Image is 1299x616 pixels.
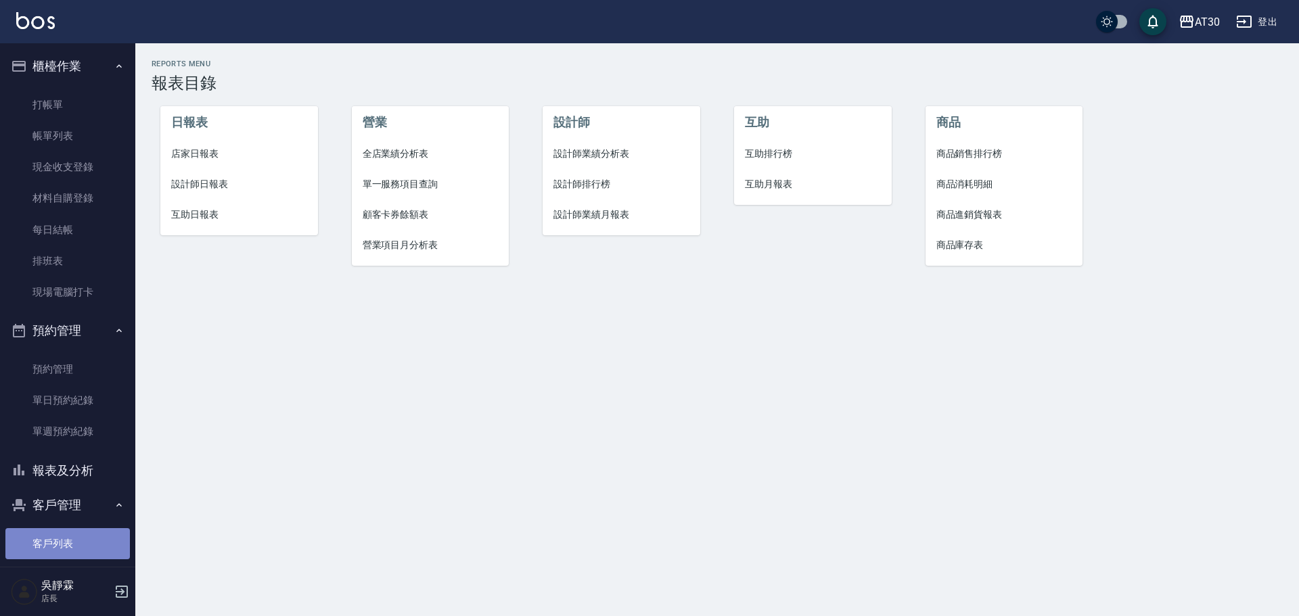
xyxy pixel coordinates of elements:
[5,385,130,416] a: 單日預約紀錄
[5,151,130,183] a: 現金收支登錄
[171,208,307,222] span: 互助日報表
[352,139,509,169] a: 全店業績分析表
[926,230,1083,260] a: 商品庫存表
[5,416,130,447] a: 單週預約紀錄
[152,74,1283,93] h3: 報表目錄
[160,139,318,169] a: 店家日報表
[363,177,499,191] span: 單一服務項目查詢
[734,139,892,169] a: 互助排行榜
[160,106,318,139] li: 日報表
[5,183,130,214] a: 材料自購登錄
[5,313,130,348] button: 預約管理
[936,238,1072,252] span: 商品庫存表
[543,169,700,199] a: 設計師排行榜
[543,139,700,169] a: 設計師業績分析表
[5,49,130,84] button: 櫃檯作業
[352,199,509,230] a: 顧客卡券餘額表
[1231,9,1283,34] button: 登出
[5,277,130,308] a: 現場電腦打卡
[160,169,318,199] a: 設計師日報表
[5,354,130,385] a: 預約管理
[363,208,499,222] span: 顧客卡券餘額表
[1139,8,1166,35] button: save
[926,139,1083,169] a: 商品銷售排行榜
[41,579,110,592] h5: 吳靜霖
[1195,14,1220,30] div: AT30
[734,106,892,139] li: 互助
[936,147,1072,161] span: 商品銷售排行榜
[553,177,689,191] span: 設計師排行榜
[5,245,130,277] a: 排班表
[41,592,110,605] p: 店長
[936,177,1072,191] span: 商品消耗明細
[734,169,892,199] a: 互助月報表
[5,89,130,120] a: 打帳單
[363,238,499,252] span: 營業項目月分析表
[926,106,1083,139] li: 商品
[352,230,509,260] a: 營業項目月分析表
[171,147,307,161] span: 店家日報表
[936,208,1072,222] span: 商品進銷貨報表
[543,199,700,230] a: 設計師業績月報表
[352,106,509,139] li: 營業
[5,559,130,590] a: 客資篩選匯出
[171,177,307,191] span: 設計師日報表
[5,453,130,488] button: 報表及分析
[11,578,38,605] img: Person
[553,208,689,222] span: 設計師業績月報表
[553,147,689,161] span: 設計師業績分析表
[5,488,130,523] button: 客戶管理
[5,214,130,245] a: 每日結帳
[363,147,499,161] span: 全店業績分析表
[745,147,881,161] span: 互助排行榜
[543,106,700,139] li: 設計師
[5,120,130,151] a: 帳單列表
[1173,8,1225,36] button: AT30
[5,528,130,559] a: 客戶列表
[926,199,1083,230] a: 商品進銷貨報表
[745,177,881,191] span: 互助月報表
[152,60,1283,68] h2: Reports Menu
[16,12,55,29] img: Logo
[926,169,1083,199] a: 商品消耗明細
[352,169,509,199] a: 單一服務項目查詢
[160,199,318,230] a: 互助日報表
